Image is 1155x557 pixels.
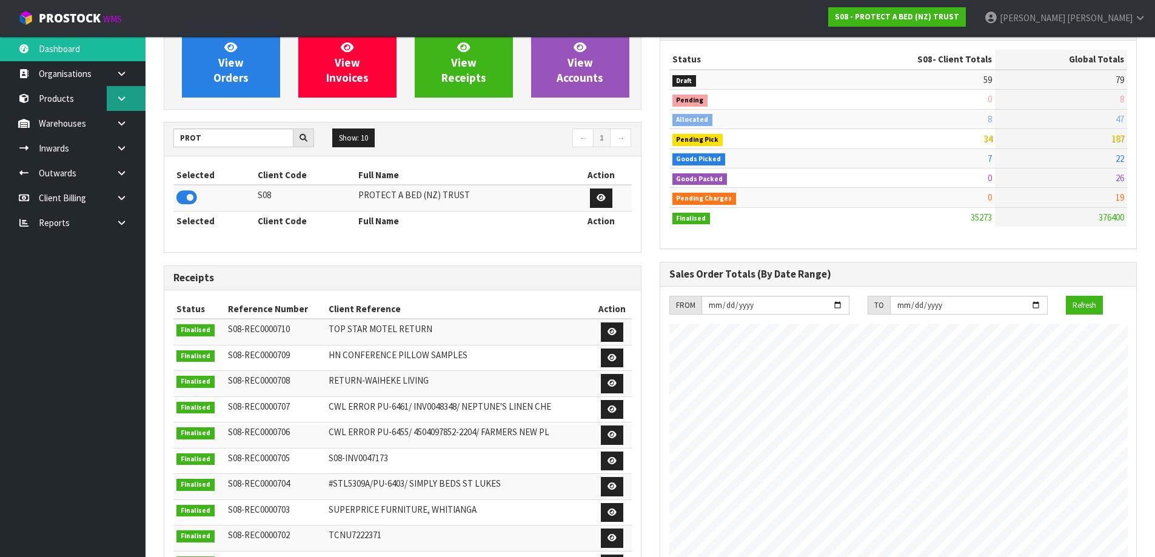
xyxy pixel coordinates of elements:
span: S08-REC0000702 [228,529,290,541]
span: Allocated [672,114,713,126]
span: View Receipts [441,40,486,85]
a: ViewOrders [182,28,280,98]
span: 35273 [971,212,992,223]
span: 34 [983,133,992,144]
th: Selected [173,165,255,185]
span: 26 [1116,172,1124,184]
span: Finalised [176,505,215,517]
span: S08-REC0000708 [228,375,290,386]
span: S08-REC0000706 [228,426,290,438]
span: Pending Pick [672,134,723,146]
span: [PERSON_NAME] [1000,12,1065,24]
th: Action [571,211,632,230]
span: 0 [988,172,992,184]
span: 8 [988,113,992,125]
span: 47 [1116,113,1124,125]
input: Search clients [173,128,293,147]
th: Selected [173,211,255,230]
span: ProStock [39,10,101,26]
span: Finalised [176,453,215,465]
span: Finalised [672,213,711,225]
span: Finalised [176,376,215,388]
img: cube-alt.png [18,10,33,25]
a: ViewReceipts [415,28,513,98]
span: 59 [983,74,992,85]
th: Status [669,50,821,69]
span: S08-REC0000705 [228,452,290,464]
th: Client Reference [326,299,593,319]
span: Finalised [176,479,215,491]
span: 79 [1116,74,1124,85]
td: S08 [255,185,355,211]
button: Refresh [1066,296,1103,315]
div: TO [868,296,890,315]
th: Action [571,165,632,185]
span: S08-INV0047173 [329,452,388,464]
th: Full Name [355,165,571,185]
span: Finalised [176,324,215,336]
span: View Invoices [326,40,369,85]
h3: Receipts [173,272,632,284]
span: [PERSON_NAME] [1067,12,1133,24]
nav: Page navigation [412,128,632,150]
span: 8 [1120,93,1124,105]
a: 1 [593,128,611,148]
span: Goods Picked [672,153,726,165]
th: Status [173,299,225,319]
span: 376400 [1099,212,1124,223]
span: 187 [1111,133,1124,144]
th: Reference Number [225,299,326,319]
span: S08-REC0000707 [228,401,290,412]
span: CWL ERROR PU-6455/ 4504097852-2204/ FARMERS NEW PL [329,426,549,438]
span: Pending [672,95,708,107]
th: - Client Totals [820,50,995,69]
span: 0 [988,93,992,105]
td: PROTECT A BED (NZ) TRUST [355,185,571,211]
span: 22 [1116,153,1124,164]
span: HN CONFERENCE PILLOW SAMPLES [329,349,467,361]
span: 7 [988,153,992,164]
span: Finalised [176,350,215,362]
a: S08 - PROTECT A BED (NZ) TRUST [828,7,966,27]
span: CWL ERROR PU-6461/ INV0048348/ NEPTUNE'S LINEN CHE [329,401,551,412]
span: S08 [917,53,932,65]
span: S08-REC0000704 [228,478,290,489]
span: TCNU7222371 [329,529,381,541]
span: View Accounts [557,40,603,85]
th: Client Code [255,165,355,185]
small: WMS [103,13,122,25]
button: Show: 10 [332,128,375,148]
span: View Orders [213,40,249,85]
span: Goods Packed [672,173,728,185]
span: S08-REC0000703 [228,504,290,515]
th: Global Totals [995,50,1127,69]
a: ← [572,128,594,148]
strong: S08 - PROTECT A BED (NZ) TRUST [835,12,959,22]
a: ViewAccounts [531,28,629,98]
span: 19 [1116,192,1124,203]
span: Draft [672,75,697,87]
span: S08-REC0000710 [228,323,290,335]
a: ViewInvoices [298,28,397,98]
span: Pending Charges [672,193,737,205]
h3: Sales Order Totals (By Date Range) [669,268,1128,280]
span: 0 [988,192,992,203]
span: Finalised [176,402,215,414]
th: Full Name [355,211,571,230]
th: Action [592,299,631,319]
span: RETURN-WAIHEKE LIVING [329,375,429,386]
span: TOP STAR MOTEL RETURN [329,323,432,335]
span: SUPERPRICE FURNITURE, WHITIANGA [329,504,477,515]
span: S08-REC0000709 [228,349,290,361]
a: → [610,128,631,148]
span: #STL5309A/PU-6403/ SIMPLY BEDS ST LUKES [329,478,501,489]
span: Finalised [176,427,215,439]
th: Client Code [255,211,355,230]
div: FROM [669,296,701,315]
span: Finalised [176,530,215,542]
